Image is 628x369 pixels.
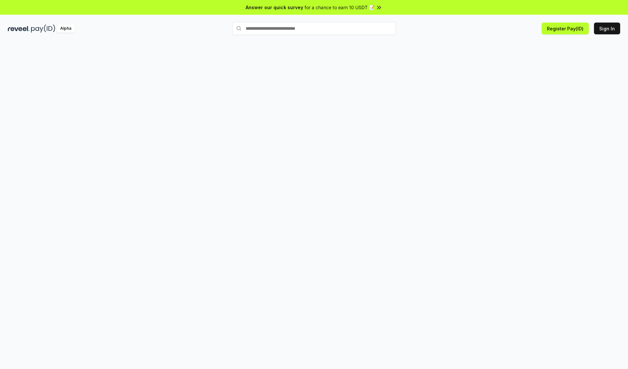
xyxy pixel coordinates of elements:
img: reveel_dark [8,25,30,33]
button: Sign In [594,23,620,34]
span: Answer our quick survey [246,4,303,11]
span: for a chance to earn 10 USDT 📝 [305,4,375,11]
img: pay_id [31,25,55,33]
button: Register Pay(ID) [542,23,589,34]
div: Alpha [57,25,75,33]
